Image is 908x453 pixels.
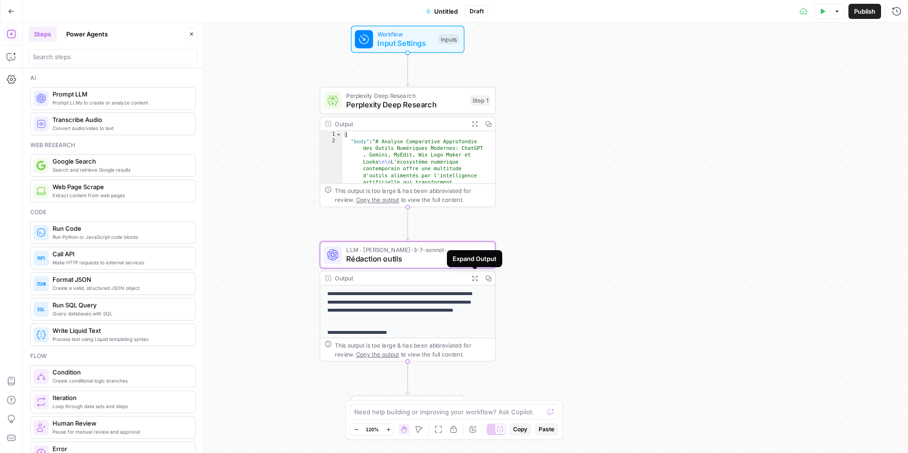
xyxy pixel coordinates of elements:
[377,30,434,39] span: Workflow
[33,52,193,61] input: Search steps
[52,182,188,192] span: Web Page Scrape
[30,141,196,149] div: Web research
[52,89,188,99] span: Prompt LLM
[52,402,188,410] span: Loop through data sets and steps
[30,208,196,217] div: Code
[320,87,496,207] div: Perplexity Deep ResearchPerplexity Deep ResearchStep 1Output{ "body":"# Analyse Comparative Appro...
[320,131,342,138] div: 1
[52,367,188,377] span: Condition
[346,245,464,254] span: LLM · [PERSON_NAME]-3-7-sonnet-20250219
[453,254,497,263] div: Expand Output
[406,362,409,395] g: Edge from step_2 to end
[52,166,188,174] span: Search and retrieve Google results
[854,7,875,16] span: Publish
[52,418,188,428] span: Human Review
[52,259,188,266] span: Make HTTP requests to external services
[366,426,379,433] span: 120%
[406,207,409,240] g: Edge from step_1 to step_2
[848,4,881,19] button: Publish
[52,115,188,124] span: Transcribe Audio
[535,423,558,436] button: Paste
[346,253,464,264] span: Rédaction outils
[61,26,113,42] button: Power Agents
[470,96,490,106] div: Step 1
[52,157,188,166] span: Google Search
[509,423,531,436] button: Copy
[406,53,409,86] g: Edge from start to step_1
[346,99,465,110] span: Perplexity Deep Research
[335,340,490,358] div: This output is too large & has been abbreviated for review. to view the full content.
[52,233,188,241] span: Run Python or JavaScript code blocks
[52,335,188,343] span: Process text using Liquid templating syntax
[356,351,399,357] span: Copy the output
[335,274,464,283] div: Output
[513,425,527,434] span: Copy
[52,124,188,132] span: Convert audio/video to text
[335,119,464,128] div: Output
[30,74,196,82] div: Ai
[52,393,188,402] span: Iteration
[52,284,188,292] span: Create a valid, structured JSON object
[52,300,188,310] span: Run SQL Query
[320,396,496,423] div: Single OutputOutputEnd
[470,7,484,16] span: Draft
[346,91,465,100] span: Perplexity Deep Research
[377,37,434,49] span: Input Settings
[52,326,188,335] span: Write Liquid Text
[420,4,463,19] button: Untitled
[335,186,490,204] div: This output is too large & has been abbreviated for review. to view the full content.
[52,99,188,106] span: Prompt LLMs to create or analyze content
[28,26,57,42] button: Steps
[52,249,188,259] span: Call API
[438,34,459,44] div: Inputs
[356,196,399,203] span: Copy the output
[52,275,188,284] span: Format JSON
[52,428,188,436] span: Pause for manual review and approval
[434,7,458,16] span: Untitled
[52,224,188,233] span: Run Code
[52,377,188,384] span: Create conditional logic branches
[539,425,554,434] span: Paste
[52,310,188,317] span: Query databases with SQL
[30,352,196,360] div: Flow
[52,192,188,199] span: Extract content from web pages
[320,26,496,53] div: WorkflowInput SettingsInputs
[377,400,440,409] span: Single Output
[336,131,342,138] span: Toggle code folding, rows 1 through 3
